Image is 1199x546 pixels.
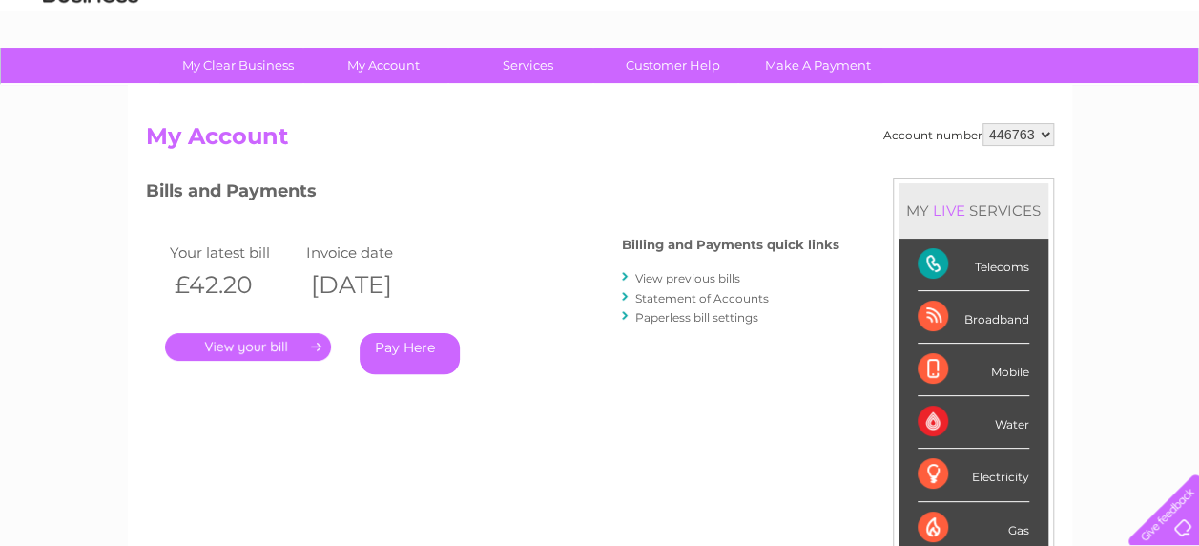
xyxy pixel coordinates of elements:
h4: Billing and Payments quick links [622,238,839,252]
a: 0333 014 3131 [839,10,971,33]
div: Account number [883,123,1054,146]
a: My Clear Business [159,48,317,83]
a: Make A Payment [739,48,897,83]
div: Telecoms [918,239,1029,291]
td: Your latest bill [165,240,302,265]
h3: Bills and Payments [146,178,839,211]
a: Contact [1072,81,1119,95]
a: Blog [1033,81,1061,95]
a: . [165,333,331,361]
th: [DATE] [301,265,439,304]
a: Water [863,81,899,95]
h2: My Account [146,123,1054,159]
div: Water [918,396,1029,449]
th: £42.20 [165,265,302,304]
a: Energy [911,81,953,95]
a: Paperless bill settings [635,310,758,325]
div: Clear Business is a trading name of Verastar Limited (registered in [GEOGRAPHIC_DATA] No. 3667643... [150,10,1051,93]
div: Mobile [918,344,1029,396]
div: MY SERVICES [899,183,1048,238]
a: Customer Help [594,48,752,83]
a: Telecoms [964,81,1022,95]
a: Statement of Accounts [635,291,769,305]
a: Log out [1136,81,1181,95]
td: Invoice date [301,240,439,265]
img: logo.png [42,50,139,108]
a: Services [449,48,607,83]
div: LIVE [929,201,969,220]
div: Broadband [918,291,1029,344]
div: Electricity [918,449,1029,501]
a: My Account [304,48,462,83]
a: View previous bills [635,271,740,285]
a: Pay Here [360,333,460,374]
